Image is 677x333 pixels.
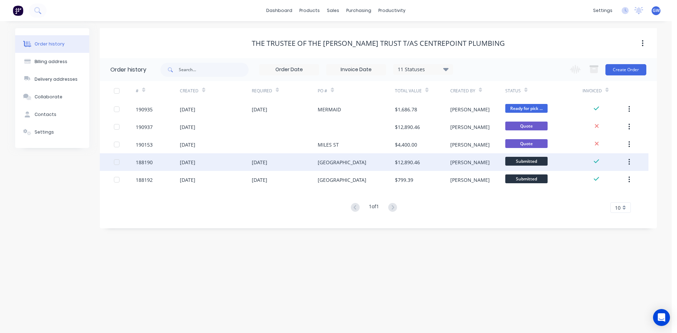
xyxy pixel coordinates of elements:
[136,141,153,148] div: 190153
[395,176,413,184] div: $799.39
[395,81,450,100] div: Total Value
[252,159,267,166] div: [DATE]
[136,159,153,166] div: 188190
[180,141,195,148] div: [DATE]
[318,81,395,100] div: PO #
[375,5,409,16] div: productivity
[180,123,195,131] div: [DATE]
[35,41,65,47] div: Order history
[15,88,89,106] button: Collaborate
[136,106,153,113] div: 190935
[394,66,453,73] div: 11 Statuses
[15,70,89,88] button: Delivery addresses
[252,39,505,48] div: THE TRUSTEE OF THE [PERSON_NAME] TRUST T/AS CENTREPOINT PLUMBING
[136,81,180,100] div: #
[15,35,89,53] button: Order history
[450,123,490,131] div: [PERSON_NAME]
[505,174,548,183] span: Submitted
[318,88,327,94] div: PO #
[343,5,375,16] div: purchasing
[450,176,490,184] div: [PERSON_NAME]
[15,106,89,123] button: Contacts
[369,203,379,213] div: 1 of 1
[318,106,341,113] div: MERMAID
[605,64,646,75] button: Create Order
[327,64,386,75] input: Invoice Date
[318,176,366,184] div: [GEOGRAPHIC_DATA]
[590,5,616,16] div: settings
[296,5,323,16] div: products
[35,76,78,82] div: Delivery addresses
[505,88,521,94] div: Status
[583,81,627,100] div: Invoiced
[136,88,139,94] div: #
[450,141,490,148] div: [PERSON_NAME]
[180,88,199,94] div: Created
[318,159,366,166] div: [GEOGRAPHIC_DATA]
[35,129,54,135] div: Settings
[323,5,343,16] div: sales
[252,88,272,94] div: Required
[395,159,420,166] div: $12,890.46
[450,81,505,100] div: Created By
[615,204,621,211] span: 10
[179,63,249,77] input: Search...
[136,176,153,184] div: 188192
[450,159,490,166] div: [PERSON_NAME]
[395,88,422,94] div: Total Value
[110,66,146,74] div: Order history
[35,58,67,65] div: Billing address
[35,94,62,100] div: Collaborate
[505,157,548,166] span: Submitted
[180,106,195,113] div: [DATE]
[252,106,267,113] div: [DATE]
[653,309,670,326] div: Open Intercom Messenger
[252,81,318,100] div: Required
[136,123,153,131] div: 190937
[505,139,548,148] span: Quote
[15,123,89,141] button: Settings
[450,88,475,94] div: Created By
[252,176,267,184] div: [DATE]
[263,5,296,16] a: dashboard
[505,81,583,100] div: Status
[180,176,195,184] div: [DATE]
[395,106,417,113] div: $1,686.78
[505,122,548,130] span: Quote
[395,123,420,131] div: $12,890.46
[450,106,490,113] div: [PERSON_NAME]
[653,7,660,14] span: GW
[260,64,319,75] input: Order Date
[35,111,56,118] div: Contacts
[395,141,417,148] div: $4,400.00
[583,88,602,94] div: Invoiced
[180,81,251,100] div: Created
[318,141,339,148] div: MILES ST
[180,159,195,166] div: [DATE]
[15,53,89,70] button: Billing address
[505,104,548,113] span: Ready for pick ...
[13,5,23,16] img: Factory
